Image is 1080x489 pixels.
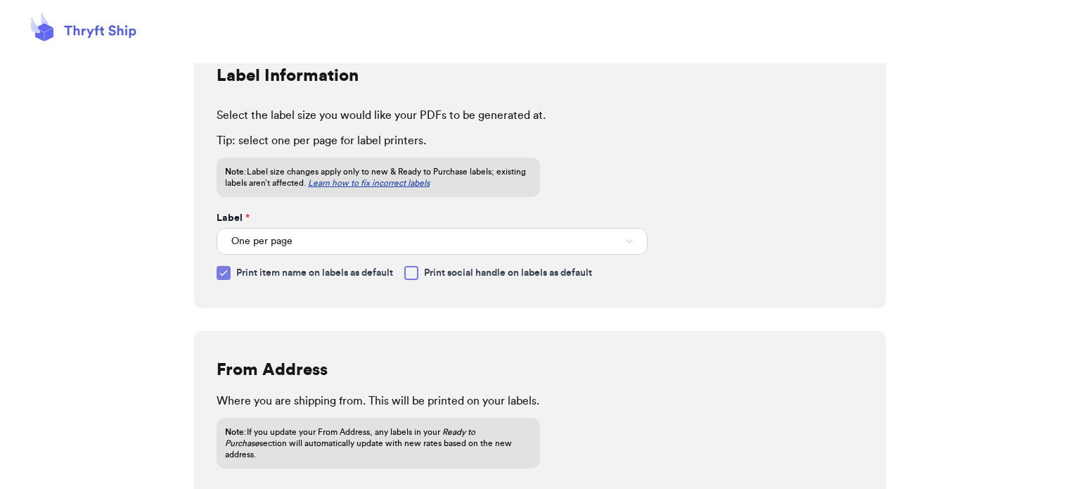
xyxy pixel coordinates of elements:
[217,107,863,124] p: Select the label size you would like your PDFs to be generated at.
[217,132,863,149] p: Tip: select one per page for label printers.
[217,359,328,381] h2: From Address
[424,266,592,280] span: Print social handle on labels as default
[217,211,250,225] label: Label
[217,228,648,255] button: One per page
[231,234,292,248] span: One per page
[308,179,430,187] a: Learn how to fix incorrect labels
[217,65,359,87] h2: Label Information
[225,428,247,436] span: Note:
[225,426,532,460] p: If you update your From Address, any labels in your section will automatically update with new ra...
[217,393,863,409] p: Where you are shipping from. This will be printed on your labels.
[225,167,247,176] span: Note:
[236,266,393,280] span: Print item name on labels as default
[225,166,532,189] p: Label size changes apply only to new & Ready to Purchase labels; existing labels aren’t affected.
